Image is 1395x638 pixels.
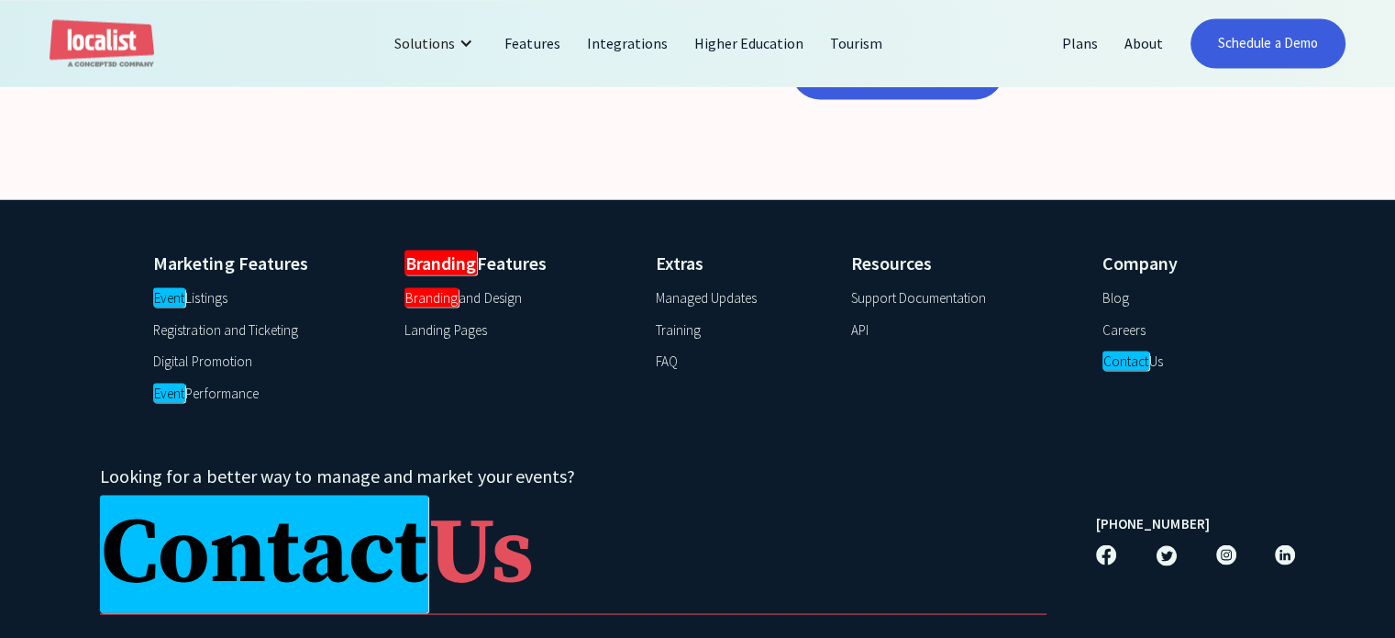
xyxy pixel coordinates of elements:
[50,19,154,68] a: home
[404,287,459,307] em: Branding
[1102,351,1163,372] a: ContactUs
[656,319,701,341] a: Training
[100,495,428,612] em: Contact
[100,498,1046,614] a: ContactUs
[574,21,681,65] a: Integrations
[404,287,522,308] div: and Design
[153,383,258,404] div: Performance
[1102,319,1146,341] a: Careers
[656,351,678,372] a: FAQ
[656,287,757,308] a: Managed Updates
[404,287,522,308] a: Brandingand Design
[1102,287,1129,308] a: Blog
[394,32,455,54] div: Solutions
[492,21,573,65] a: Features
[153,287,227,308] div: Listings
[1096,513,1209,534] a: [PHONE_NUMBER]
[100,462,1046,489] h4: Looking for a better way to manage and market your events?
[381,21,492,65] div: Solutions
[1190,18,1345,68] a: Schedule a Demo
[100,508,534,599] div: Us
[1102,249,1242,276] h4: Company
[851,319,869,341] a: API
[851,249,1074,276] h4: Resources
[817,21,896,65] a: Tourism
[1049,21,1112,65] a: Plans
[153,383,258,404] a: EventPerformance
[656,249,824,276] h4: Extras
[153,319,298,341] a: Registration and Ticketing
[404,319,486,341] a: Landing Pages
[1112,21,1177,65] a: About
[404,249,627,276] h4: Features
[681,21,818,65] a: Higher Education
[851,287,987,308] a: Support Documentation
[153,351,252,372] a: Digital Promotion
[1102,351,1163,372] div: Us
[1102,351,1149,370] em: Contact
[153,287,185,307] em: Event
[404,250,477,274] em: Branding
[153,249,376,276] h4: Marketing Features
[153,383,185,402] em: Event
[153,287,227,308] a: EventListings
